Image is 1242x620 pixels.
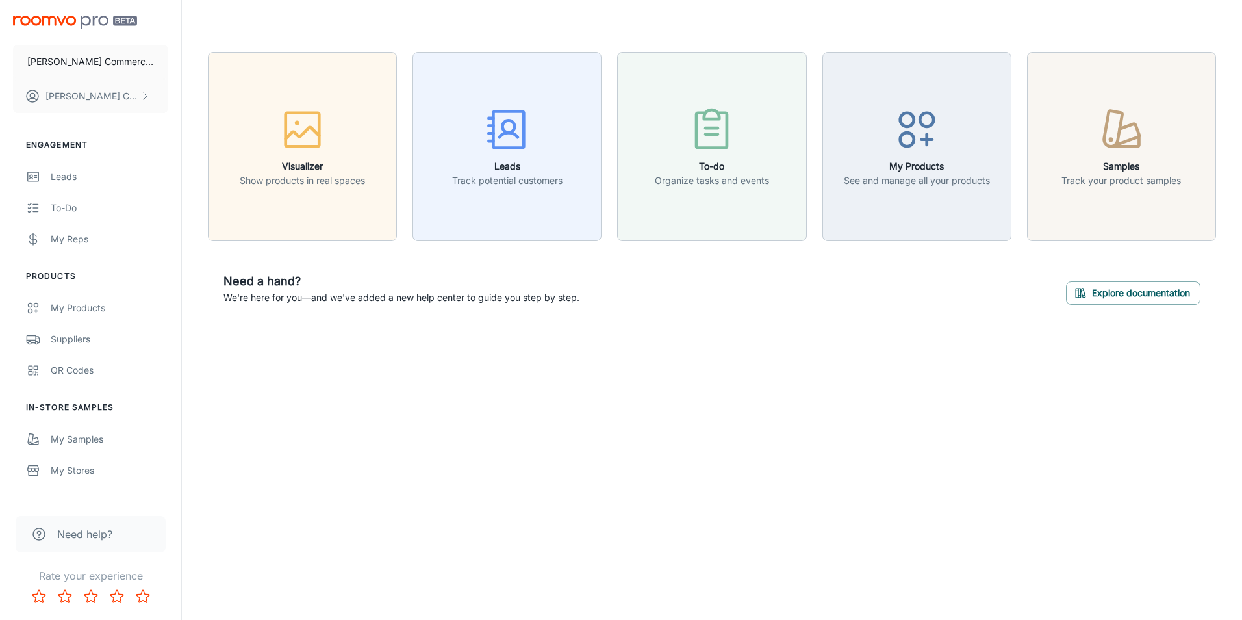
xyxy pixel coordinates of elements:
h6: Samples [1061,159,1181,174]
p: Track your product samples [1061,174,1181,188]
a: LeadsTrack potential customers [412,139,602,152]
button: LeadsTrack potential customers [412,52,602,241]
p: Show products in real spaces [240,174,365,188]
a: To-doOrganize tasks and events [617,139,806,152]
h6: Need a hand? [223,272,579,291]
p: See and manage all your products [844,174,990,188]
a: SamplesTrack your product samples [1027,139,1216,152]
button: Explore documentation [1066,281,1200,305]
p: We're here for you—and we've added a new help center to guide you step by step. [223,291,579,305]
button: [PERSON_NAME] Cloud [13,79,168,113]
div: To-do [51,201,168,215]
button: To-doOrganize tasks and events [617,52,806,241]
h6: My Products [844,159,990,174]
h6: Leads [452,159,563,174]
button: My ProductsSee and manage all your products [822,52,1011,241]
div: Suppliers [51,332,168,346]
div: My Products [51,301,168,315]
button: SamplesTrack your product samples [1027,52,1216,241]
div: QR Codes [51,363,168,378]
p: Organize tasks and events [655,174,769,188]
p: [PERSON_NAME] Commercial Flooring [27,55,154,69]
div: My Reps [51,232,168,246]
p: Track potential customers [452,174,563,188]
button: [PERSON_NAME] Commercial Flooring [13,45,168,79]
div: Leads [51,170,168,184]
h6: To-do [655,159,769,174]
p: [PERSON_NAME] Cloud [45,89,137,103]
a: Explore documentation [1066,286,1200,299]
h6: Visualizer [240,159,365,174]
button: VisualizerShow products in real spaces [208,52,397,241]
a: My ProductsSee and manage all your products [822,139,1011,152]
img: Roomvo PRO Beta [13,16,137,29]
